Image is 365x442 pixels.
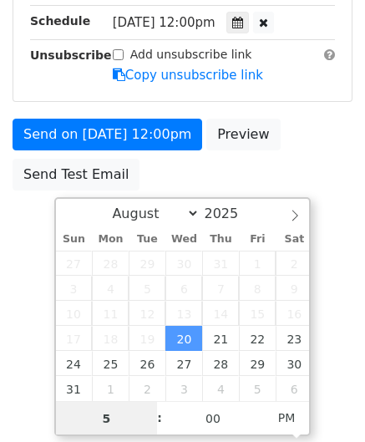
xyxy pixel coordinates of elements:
[92,276,129,301] span: August 4, 2025
[264,401,310,434] span: Click to toggle
[276,301,312,326] span: August 16, 2025
[239,351,276,376] span: August 29, 2025
[92,376,129,401] span: September 1, 2025
[206,119,280,150] a: Preview
[92,251,129,276] span: July 28, 2025
[202,326,239,351] span: August 21, 2025
[92,326,129,351] span: August 18, 2025
[113,68,263,83] a: Copy unsubscribe link
[239,326,276,351] span: August 22, 2025
[56,326,93,351] span: August 17, 2025
[239,276,276,301] span: August 8, 2025
[129,276,165,301] span: August 5, 2025
[276,251,312,276] span: August 2, 2025
[92,301,129,326] span: August 11, 2025
[13,119,202,150] a: Send on [DATE] 12:00pm
[239,301,276,326] span: August 15, 2025
[129,301,165,326] span: August 12, 2025
[202,351,239,376] span: August 28, 2025
[202,251,239,276] span: July 31, 2025
[92,351,129,376] span: August 25, 2025
[129,326,165,351] span: August 19, 2025
[281,362,365,442] iframe: Chat Widget
[165,326,202,351] span: August 20, 2025
[276,234,312,245] span: Sat
[202,276,239,301] span: August 7, 2025
[239,376,276,401] span: September 5, 2025
[202,301,239,326] span: August 14, 2025
[129,251,165,276] span: July 29, 2025
[165,351,202,376] span: August 27, 2025
[165,234,202,245] span: Wed
[56,351,93,376] span: August 24, 2025
[56,234,93,245] span: Sun
[239,251,276,276] span: August 1, 2025
[202,376,239,401] span: September 4, 2025
[200,206,260,221] input: Year
[56,376,93,401] span: August 31, 2025
[113,15,215,30] span: [DATE] 12:00pm
[165,376,202,401] span: September 3, 2025
[30,14,90,28] strong: Schedule
[130,46,252,64] label: Add unsubscribe link
[202,234,239,245] span: Thu
[92,234,129,245] span: Mon
[276,326,312,351] span: August 23, 2025
[129,376,165,401] span: September 2, 2025
[129,351,165,376] span: August 26, 2025
[276,376,312,401] span: September 6, 2025
[239,234,276,245] span: Fri
[13,159,139,191] a: Send Test Email
[165,301,202,326] span: August 13, 2025
[56,402,158,435] input: Hour
[56,301,93,326] span: August 10, 2025
[276,351,312,376] span: August 30, 2025
[276,276,312,301] span: August 9, 2025
[56,251,93,276] span: July 27, 2025
[56,276,93,301] span: August 3, 2025
[162,402,264,435] input: Minute
[165,276,202,301] span: August 6, 2025
[30,48,112,62] strong: Unsubscribe
[165,251,202,276] span: July 30, 2025
[129,234,165,245] span: Tue
[157,401,162,434] span: :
